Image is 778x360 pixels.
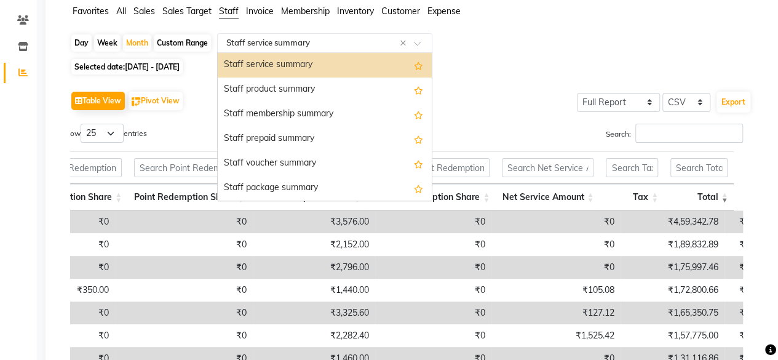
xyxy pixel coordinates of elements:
[375,324,491,347] td: ₹0
[491,279,621,302] td: ₹105.08
[606,158,658,177] input: Search Tax
[253,324,375,347] td: ₹2,282.40
[414,107,423,122] span: Add this report to Favorites List
[246,6,274,17] span: Invoice
[73,6,109,17] span: Favorites
[491,324,621,347] td: ₹1,525.42
[71,92,125,110] button: Table View
[115,233,253,256] td: ₹0
[218,127,432,151] div: Staff prepaid summary
[115,302,253,324] td: ₹0
[664,184,734,210] th: Total: activate to sort column ascending
[129,92,183,110] button: Pivot View
[621,256,724,279] td: ₹1,75,997.46
[491,233,621,256] td: ₹0
[132,97,141,106] img: pivot.png
[496,184,600,210] th: Net Service Amount: activate to sort column ascending
[253,210,375,233] td: ₹3,576.00
[491,256,621,279] td: ₹0
[375,233,491,256] td: ₹0
[414,82,423,97] span: Add this report to Favorites List
[375,279,491,302] td: ₹0
[218,78,432,102] div: Staff product summary
[375,256,491,279] td: ₹0
[125,62,180,71] span: [DATE] - [DATE]
[621,324,724,347] td: ₹1,57,775.00
[716,92,750,113] button: Export
[128,184,250,210] th: Point Redemption Share: activate to sort column ascending
[253,256,375,279] td: ₹2,796.00
[218,176,432,201] div: Staff package summary
[621,233,724,256] td: ₹1,89,832.89
[115,256,253,279] td: ₹0
[502,158,593,177] input: Search Net Service Amount
[62,124,147,143] label: Show entries
[381,6,420,17] span: Customer
[400,37,410,50] span: Clear all
[71,59,183,74] span: Selected date:
[621,210,724,233] td: ₹4,59,342.78
[253,302,375,324] td: ₹3,325.60
[621,279,724,302] td: ₹1,72,800.66
[162,6,212,17] span: Sales Target
[116,6,126,17] span: All
[218,53,432,78] div: Staff service summary
[218,151,432,176] div: Staff voucher summary
[414,132,423,146] span: Add this report to Favorites List
[218,102,432,127] div: Staff membership summary
[375,302,491,324] td: ₹0
[217,52,432,201] ng-dropdown-panel: Options list
[414,156,423,171] span: Add this report to Favorites List
[606,124,743,143] label: Search:
[281,6,330,17] span: Membership
[600,184,664,210] th: Tax: activate to sort column ascending
[134,158,244,177] input: Search Point Redemption Share
[253,279,375,302] td: ₹1,440.00
[337,6,374,17] span: Inventory
[491,302,621,324] td: ₹127.12
[253,233,375,256] td: ₹2,152.00
[635,124,743,143] input: Search:
[219,6,239,17] span: Staff
[71,34,92,52] div: Day
[115,324,253,347] td: ₹0
[115,210,253,233] td: ₹0
[491,210,621,233] td: ₹0
[621,302,724,324] td: ₹1,65,350.75
[115,279,253,302] td: ₹0
[427,6,461,17] span: Expense
[414,181,423,196] span: Add this report to Favorites List
[154,34,211,52] div: Custom Range
[414,58,423,73] span: Add this report to Favorites List
[123,34,151,52] div: Month
[670,158,728,177] input: Search Total
[81,124,124,143] select: Showentries
[133,6,155,17] span: Sales
[375,210,491,233] td: ₹0
[94,34,121,52] div: Week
